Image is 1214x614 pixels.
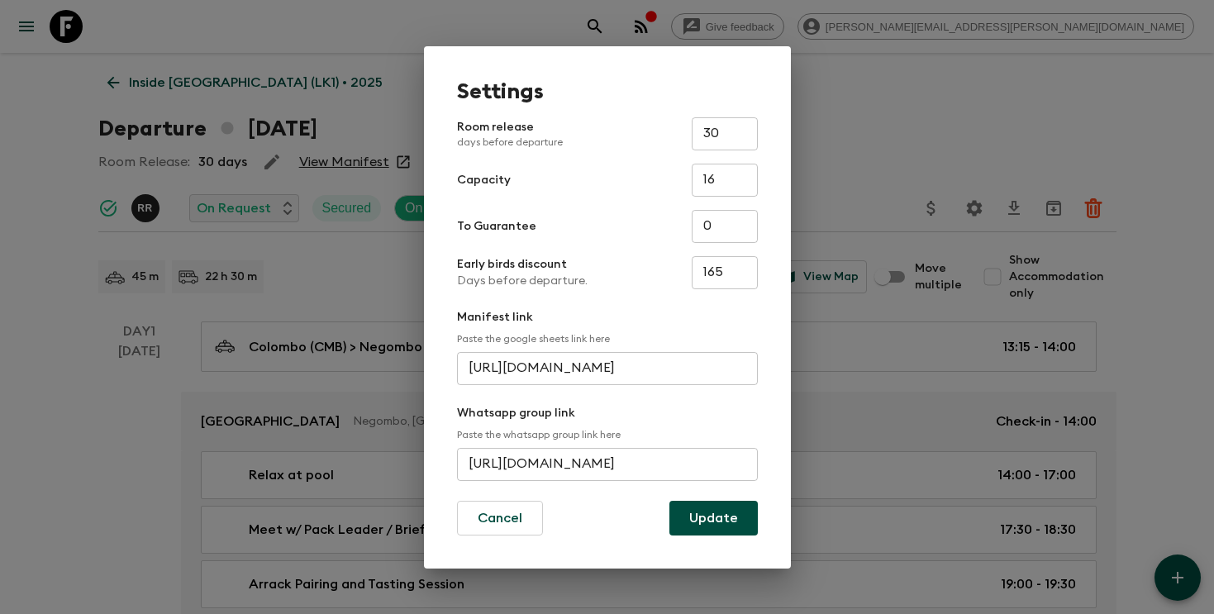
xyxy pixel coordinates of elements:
input: e.g. 14 [692,164,758,197]
input: e.g. 180 [692,256,758,289]
input: e.g. 30 [692,117,758,150]
p: Days before departure. [457,273,588,289]
input: e.g. 4 [692,210,758,243]
input: e.g. https://docs.google.com/spreadsheets/d/1P7Zz9v8J0vXy1Q/edit#gid=0 [457,352,758,385]
button: Cancel [457,501,543,535]
p: Paste the google sheets link here [457,332,758,345]
h1: Settings [457,79,758,104]
p: Whatsapp group link [457,405,758,421]
p: Early birds discount [457,256,588,273]
p: Paste the whatsapp group link here [457,428,758,441]
p: Manifest link [457,309,758,326]
p: To Guarantee [457,218,536,235]
p: days before departure [457,136,563,149]
button: Update [669,501,758,535]
p: Capacity [457,172,511,188]
p: Room release [457,119,563,149]
input: e.g. https://chat.whatsapp.com/... [457,448,758,481]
